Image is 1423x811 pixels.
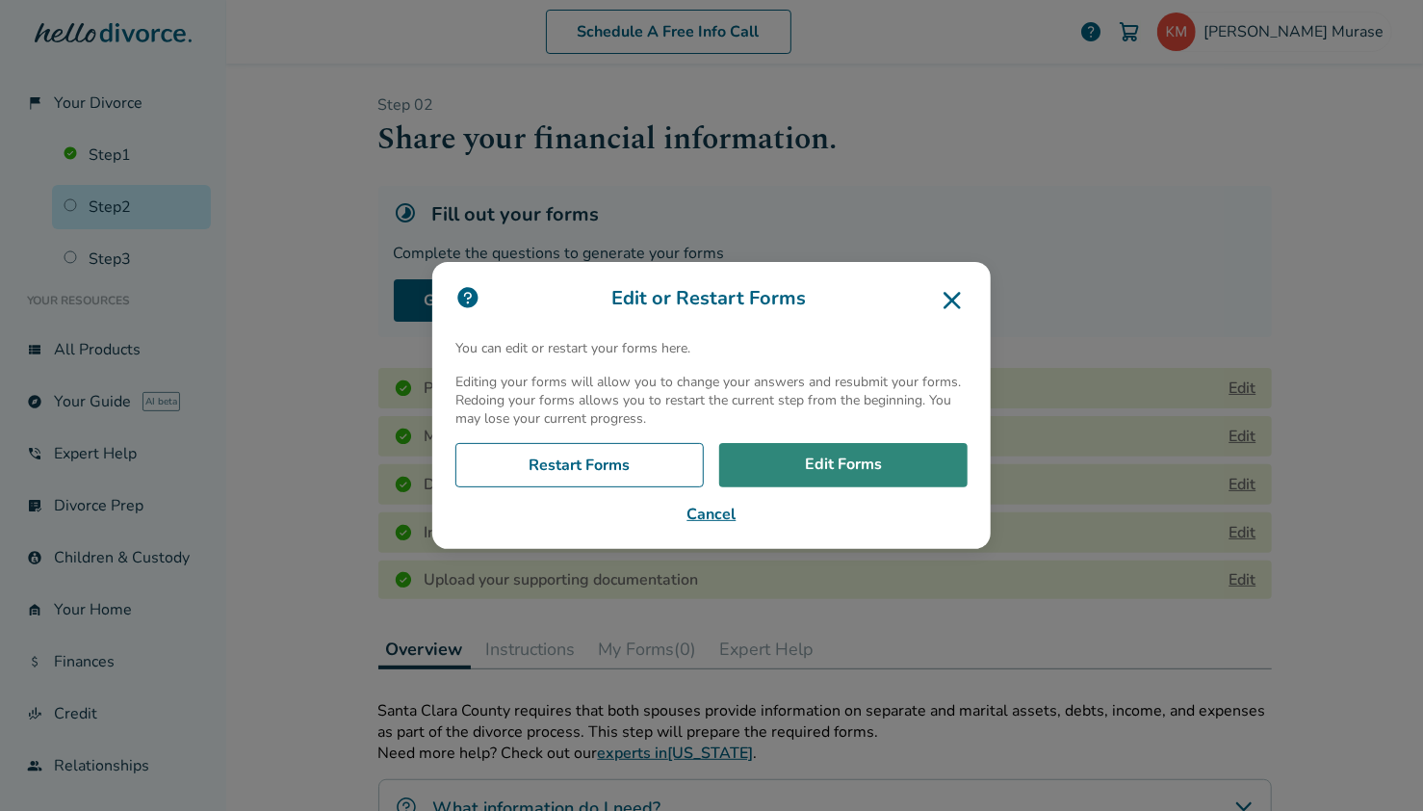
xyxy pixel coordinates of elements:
p: Editing your forms will allow you to change your answers and resubmit your forms. Redoing your fo... [455,373,968,428]
a: Restart Forms [455,443,704,487]
button: Cancel [455,503,968,526]
iframe: Chat Widget [1327,719,1423,811]
a: Edit Forms [719,443,968,487]
h3: Edit or Restart Forms [455,285,968,316]
p: You can edit or restart your forms here. [455,339,968,357]
img: icon [455,285,480,310]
